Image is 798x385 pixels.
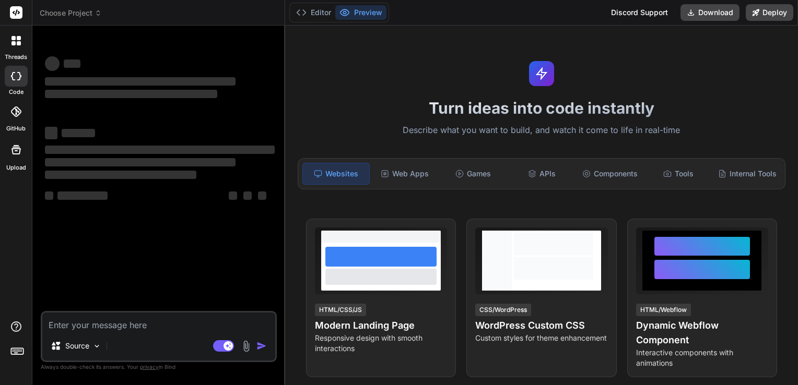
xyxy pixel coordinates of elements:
div: CSS/WordPress [475,304,531,316]
div: APIs [509,163,575,185]
span: ‌ [258,191,266,200]
span: ‌ [45,191,53,200]
div: HTML/Webflow [636,304,691,316]
img: icon [256,341,267,351]
span: ‌ [64,59,80,68]
span: ‌ [243,191,252,200]
h1: Turn ideas into code instantly [291,99,792,117]
label: Upload [6,163,26,172]
label: threads [5,53,27,62]
div: Discord Support [605,4,674,21]
span: ‌ [45,56,60,71]
div: Web Apps [372,163,438,185]
span: ‌ [45,158,236,166]
span: ‌ [62,129,95,137]
span: ‌ [45,146,275,154]
span: ‌ [45,90,217,98]
span: ‌ [57,191,108,200]
div: Components [577,163,643,185]
img: attachment [240,340,252,352]
label: GitHub [6,124,26,133]
img: Pick Models [92,342,101,351]
span: ‌ [45,171,196,179]
span: privacy [140,364,159,370]
span: ‌ [229,191,237,200]
h4: Dynamic Webflow Component [636,318,768,347]
button: Deploy [746,4,793,21]
button: Download [680,4,740,21]
p: Interactive components with animations [636,347,768,368]
div: Games [440,163,507,185]
label: code [9,88,24,97]
p: Describe what you want to build, and watch it come to life in real-time [291,124,792,137]
p: Custom styles for theme enhancement [475,333,607,343]
div: Internal Tools [714,163,781,185]
h4: Modern Landing Page [315,318,447,333]
p: Always double-check its answers. Your in Bind [41,362,277,372]
p: Source [65,341,89,351]
span: ‌ [45,127,57,139]
div: HTML/CSS/JS [315,304,366,316]
span: Choose Project [40,8,102,18]
div: Tools [646,163,712,185]
button: Editor [292,5,335,20]
h4: WordPress Custom CSS [475,318,607,333]
button: Preview [335,5,386,20]
div: Websites [302,163,370,185]
span: ‌ [45,77,236,86]
p: Responsive design with smooth interactions [315,333,447,354]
